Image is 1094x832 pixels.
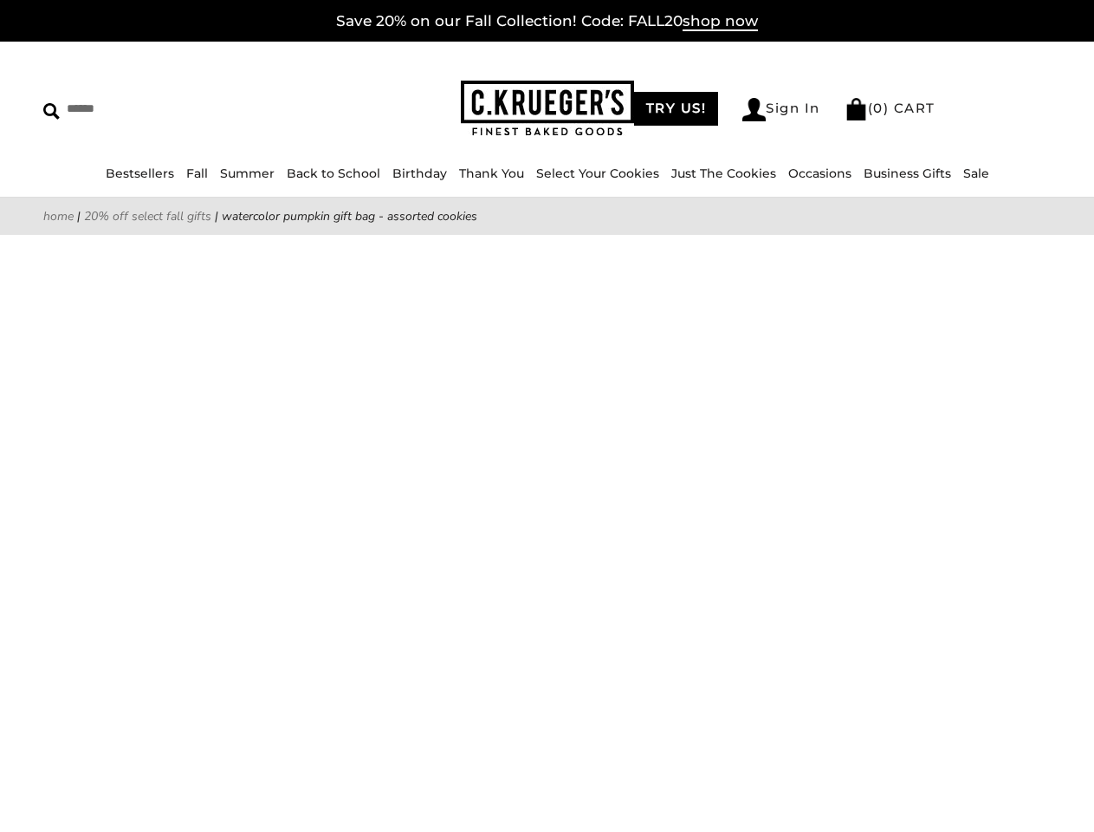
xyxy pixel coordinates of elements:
span: 0 [873,100,884,116]
nav: breadcrumbs [43,206,1051,226]
span: | [77,208,81,224]
span: Watercolor Pumpkin Gift Bag - Assorted Cookies [222,208,477,224]
span: | [215,208,218,224]
a: Select Your Cookies [536,166,659,181]
a: Home [43,208,74,224]
a: Sale [963,166,989,181]
a: Sign In [742,98,820,121]
span: shop now [683,12,758,31]
a: Summer [220,166,275,181]
a: Bestsellers [106,166,174,181]
a: (0) CART [845,100,935,116]
a: Back to School [287,166,380,181]
img: Account [742,98,766,121]
img: C.KRUEGER'S [461,81,634,137]
a: Fall [186,166,208,181]
a: Save 20% on our Fall Collection! Code: FALL20shop now [336,12,758,31]
img: Search [43,103,60,120]
a: Just The Cookies [671,166,776,181]
a: Thank You [459,166,524,181]
input: Search [43,95,274,122]
img: Bag [845,98,868,120]
a: Birthday [392,166,447,181]
a: TRY US! [634,92,719,126]
a: Business Gifts [864,166,951,181]
a: Occasions [788,166,851,181]
a: 20% Off Select Fall Gifts [84,208,211,224]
